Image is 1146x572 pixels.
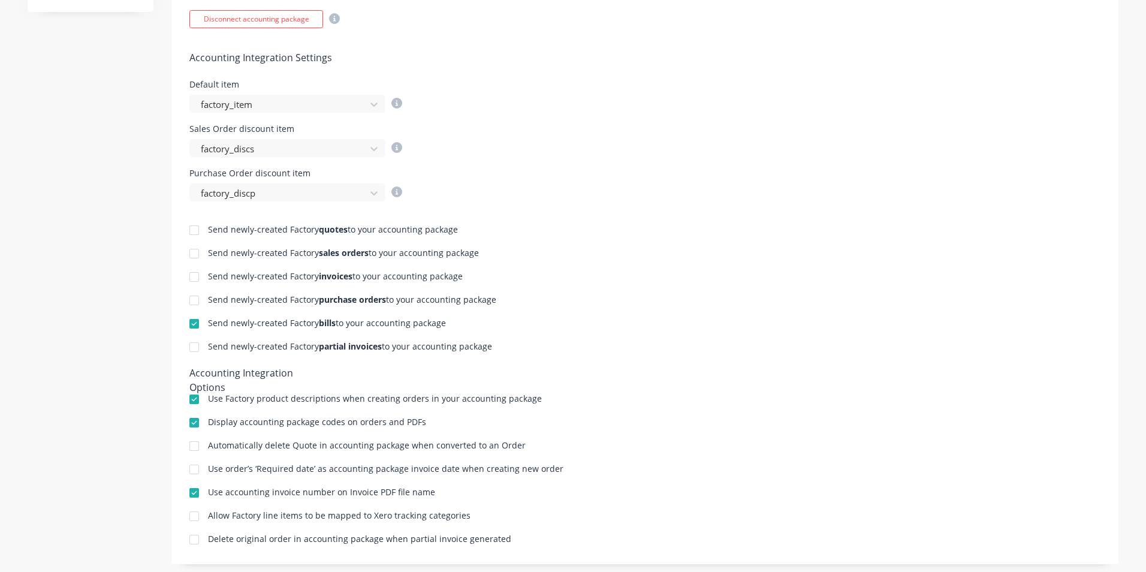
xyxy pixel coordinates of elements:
[189,169,402,177] div: Purchase Order discount item
[189,52,1100,64] h5: Accounting Integration Settings
[208,395,542,403] div: Use Factory product descriptions when creating orders in your accounting package
[189,125,402,133] div: Sales Order discount item
[208,225,458,234] div: Send newly-created Factory to your accounting package
[189,10,323,28] button: Disconnect accounting package
[208,319,446,327] div: Send newly-created Factory to your accounting package
[189,80,402,89] div: Default item
[208,296,496,304] div: Send newly-created Factory to your accounting package
[319,294,386,305] b: purchase orders
[319,270,352,282] b: invoices
[319,317,336,329] b: bills
[208,488,435,496] div: Use accounting invoice number on Invoice PDF file name
[208,342,492,351] div: Send newly-created Factory to your accounting package
[208,249,479,257] div: Send newly-created Factory to your accounting package
[208,465,563,473] div: Use order’s ‘Required date’ as accounting package invoice date when creating new order
[189,366,330,383] div: Accounting Integration Options
[208,418,426,426] div: Display accounting package codes on orders and PDFs
[208,511,471,520] div: Allow Factory line items to be mapped to Xero tracking categories
[319,247,369,258] b: sales orders
[208,272,463,281] div: Send newly-created Factory to your accounting package
[319,224,348,235] b: quotes
[319,341,382,352] b: partial invoices
[208,535,511,543] div: Delete original order in accounting package when partial invoice generated
[208,441,526,450] div: Automatically delete Quote in accounting package when converted to an Order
